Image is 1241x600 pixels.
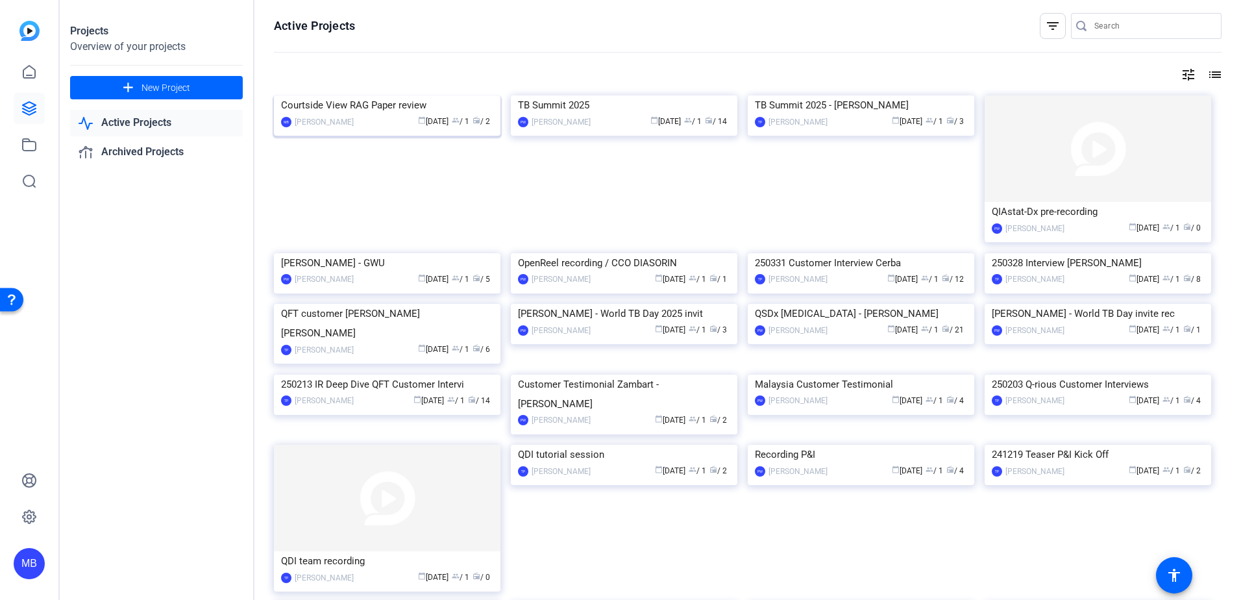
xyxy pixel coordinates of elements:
[452,275,469,284] span: / 1
[295,116,354,129] div: [PERSON_NAME]
[992,304,1204,323] div: [PERSON_NAME] - World TB Day invite rec
[518,445,730,464] div: QDI tutorial session
[518,253,730,273] div: OpenReel recording / CCO DIASORIN
[418,116,426,124] span: calendar_today
[518,375,730,414] div: Customer Testimonial Zambart - [PERSON_NAME]
[418,275,448,284] span: [DATE]
[892,466,900,473] span: calendar_today
[942,325,950,332] span: radio
[892,396,922,405] span: [DATE]
[1162,275,1180,284] span: / 1
[705,117,727,126] span: / 14
[1129,466,1137,473] span: calendar_today
[452,345,469,354] span: / 1
[1162,223,1170,231] span: group
[473,345,490,354] span: / 6
[281,253,493,273] div: [PERSON_NAME] - GWU
[755,445,967,464] div: Recording P&I
[768,324,828,337] div: [PERSON_NAME]
[532,116,591,129] div: [PERSON_NAME]
[1129,223,1159,232] span: [DATE]
[992,325,1002,336] div: PW
[120,80,136,96] mat-icon: add
[1181,67,1196,82] mat-icon: tune
[942,274,950,282] span: radio
[295,344,354,356] div: [PERSON_NAME]
[1005,324,1064,337] div: [PERSON_NAME]
[1129,325,1159,334] span: [DATE]
[1162,274,1170,282] span: group
[992,375,1204,394] div: 250203 Q-rious Customer Interviews
[926,395,933,403] span: group
[1183,325,1201,334] span: / 1
[946,395,954,403] span: radio
[295,571,354,584] div: [PERSON_NAME]
[689,274,696,282] span: group
[768,116,828,129] div: [PERSON_NAME]
[992,445,1204,464] div: 241219 Teaser P&I Kick Off
[926,396,943,405] span: / 1
[518,117,528,127] div: PW
[892,466,922,475] span: [DATE]
[755,466,765,477] div: PW
[518,304,730,323] div: [PERSON_NAME] - World TB Day 2025 invit
[1183,274,1191,282] span: radio
[447,396,465,405] span: / 1
[709,416,727,425] span: / 2
[992,202,1204,221] div: QIAstat-Dx pre-recording
[1183,466,1191,473] span: radio
[921,275,939,284] span: / 1
[473,274,480,282] span: radio
[684,117,702,126] span: / 1
[473,117,490,126] span: / 2
[1129,274,1137,282] span: calendar_today
[418,117,448,126] span: [DATE]
[281,573,291,583] div: TP
[926,116,933,124] span: group
[1206,67,1222,82] mat-icon: list
[689,415,696,423] span: group
[295,273,354,286] div: [PERSON_NAME]
[926,117,943,126] span: / 1
[473,275,490,284] span: / 5
[689,466,696,473] span: group
[684,116,692,124] span: group
[1162,466,1180,475] span: / 1
[452,116,460,124] span: group
[452,572,460,580] span: group
[921,274,929,282] span: group
[887,274,895,282] span: calendar_today
[755,95,967,115] div: TB Summit 2025 - [PERSON_NAME]
[709,275,727,284] span: / 1
[518,466,528,477] div: TP
[1166,568,1182,583] mat-icon: accessibility
[992,253,1204,273] div: 250328 Interview [PERSON_NAME]
[1162,395,1170,403] span: group
[19,21,40,41] img: blue-gradient.svg
[942,325,964,334] span: / 21
[518,415,528,425] div: PW
[418,274,426,282] span: calendar_today
[709,466,717,473] span: radio
[942,275,964,284] span: / 12
[452,274,460,282] span: group
[1129,275,1159,284] span: [DATE]
[755,274,765,284] div: TP
[1183,396,1201,405] span: / 4
[709,415,717,423] span: radio
[473,573,490,582] span: / 0
[689,275,706,284] span: / 1
[1094,18,1211,34] input: Search
[709,325,717,332] span: radio
[418,572,426,580] span: calendar_today
[1005,222,1064,235] div: [PERSON_NAME]
[1129,395,1137,403] span: calendar_today
[452,573,469,582] span: / 1
[946,396,964,405] span: / 4
[1129,466,1159,475] span: [DATE]
[689,416,706,425] span: / 1
[468,396,490,405] span: / 14
[655,275,685,284] span: [DATE]
[1183,275,1201,284] span: / 8
[650,117,681,126] span: [DATE]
